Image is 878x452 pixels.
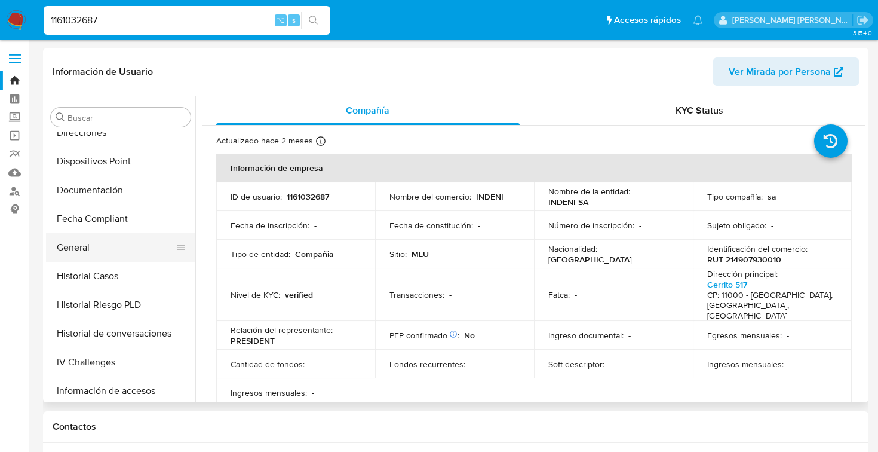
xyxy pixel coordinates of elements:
[614,14,681,26] span: Accesos rápidos
[676,103,723,117] span: KYC Status
[548,359,604,369] p: Soft descriptor :
[56,112,65,122] button: Buscar
[231,191,282,202] p: ID de usuario :
[713,57,859,86] button: Ver Mirada por Persona
[707,243,808,254] p: Identificación del comercio :
[449,289,452,300] p: -
[46,377,195,405] button: Información de accesos
[639,220,641,231] p: -
[44,13,330,28] input: Buscar usuario o caso...
[46,262,195,291] button: Historial Casos
[292,14,296,26] span: s
[295,249,334,259] p: Compañia
[46,204,195,233] button: Fecha Compliant
[628,330,631,341] p: -
[53,421,859,433] h1: Contactos
[548,243,597,254] p: Nacionalidad :
[346,103,389,117] span: Compañía
[301,12,326,29] button: search-icon
[768,191,776,202] p: sa
[216,154,852,182] th: Información de empresa
[309,359,312,369] p: -
[693,15,703,25] a: Notificaciones
[707,279,747,291] a: Cerrito 517
[478,220,480,231] p: -
[276,14,285,26] span: ⌥
[231,249,290,259] p: Tipo de entidad :
[476,191,504,202] p: INDENI
[389,220,473,231] p: Fecha de constitución :
[67,112,186,123] input: Buscar
[575,289,577,300] p: -
[609,359,612,369] p: -
[707,330,782,341] p: Egresos mensuales :
[231,289,280,300] p: Nivel de KYC :
[46,291,195,319] button: Historial Riesgo PLD
[548,330,624,341] p: Ingreso documental :
[548,220,634,231] p: Número de inscripción :
[312,387,314,398] p: -
[707,254,781,265] p: RUT 214907930010
[389,330,459,341] p: PEP confirmado :
[46,147,195,176] button: Dispositivos Point
[287,191,329,202] p: 1161032687
[470,359,472,369] p: -
[46,233,186,262] button: General
[389,249,407,259] p: Sitio :
[46,176,195,204] button: Documentación
[231,220,309,231] p: Fecha de inscripción :
[771,220,773,231] p: -
[389,289,444,300] p: Transacciones :
[231,359,305,369] p: Cantidad de fondos :
[707,268,778,279] p: Dirección principal :
[787,330,789,341] p: -
[314,220,317,231] p: -
[707,191,763,202] p: Tipo compañía :
[231,387,307,398] p: Ingresos mensuales :
[788,359,791,369] p: -
[707,290,833,322] h4: CP: 11000 - [GEOGRAPHIC_DATA], [GEOGRAPHIC_DATA], [GEOGRAPHIC_DATA]
[285,289,313,300] p: verified
[464,330,475,341] p: No
[548,254,632,265] p: [GEOGRAPHIC_DATA]
[389,359,465,369] p: Fondos recurrentes :
[389,191,471,202] p: Nombre del comercio :
[707,359,784,369] p: Ingresos mensuales :
[732,14,853,26] p: rene.vale@mercadolibre.com
[216,135,313,146] p: Actualizado hace 2 meses
[707,220,766,231] p: Sujeto obligado :
[53,66,153,78] h1: Información de Usuario
[548,289,570,300] p: Fatca :
[46,319,195,348] button: Historial de conversaciones
[412,249,429,259] p: MLU
[46,118,195,147] button: Direcciones
[548,186,630,197] p: Nombre de la entidad :
[729,57,831,86] span: Ver Mirada por Persona
[856,14,869,26] a: Salir
[231,335,275,346] p: PRESIDENT
[46,348,195,377] button: IV Challenges
[231,325,333,335] p: Relación del representante :
[548,197,588,207] p: INDENI SA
